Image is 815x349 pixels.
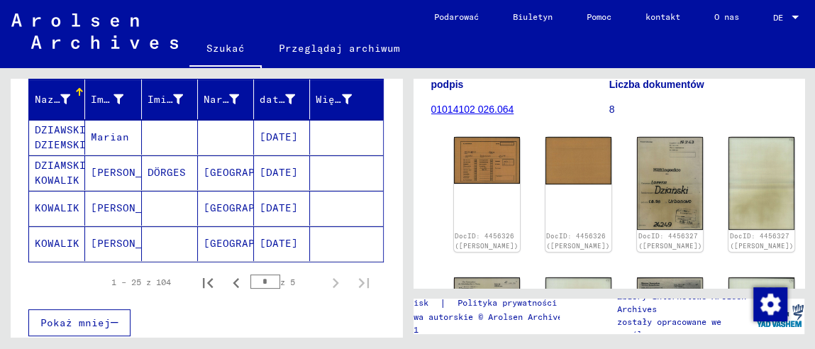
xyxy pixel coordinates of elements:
font: Podarować [434,11,479,22]
font: 1 – 25 z 104 [111,277,171,287]
img: Zmiana zgody [753,287,787,321]
font: | [440,297,446,309]
font: Liczba dokumentów [609,79,704,90]
button: Następna strona [321,268,350,297]
font: Szukać [206,42,245,55]
button: Pierwsza strona [194,268,222,297]
font: Biuletyn [513,11,553,22]
a: Szukać [189,31,262,68]
a: odcisk [399,296,440,311]
button: Ostatnia strona [350,268,378,297]
font: KOWALIK [35,201,79,214]
font: O nas [714,11,739,22]
img: 002.jpg [545,137,611,184]
a: DocID: 4456327 ([PERSON_NAME]) [638,232,702,250]
font: Marian [91,131,129,143]
a: 01014102 026.064 [431,104,514,115]
button: Poprzednia strona [222,268,250,297]
font: [GEOGRAPHIC_DATA] [204,201,312,214]
mat-header-cell: Więzień nr [310,79,382,119]
font: DE [773,12,783,23]
font: Imię [91,93,116,106]
img: Arolsen_neg.svg [11,13,178,49]
font: [DATE] [260,237,298,250]
font: 8 [609,104,615,115]
mat-header-cell: Nazwisko [29,79,85,119]
font: podpis [431,79,464,90]
img: 001.jpg [454,137,520,184]
font: [PERSON_NAME] [91,237,174,250]
font: [PERSON_NAME] [91,166,174,179]
font: zostały opracowane we współpracy z [617,316,721,340]
font: Nazwisko [35,93,86,106]
font: Pomoc [587,11,611,22]
font: data urodzenia [260,93,349,106]
font: DZIAMSKI KOWALIK [35,159,86,187]
font: kontakt [645,11,680,22]
div: Imię [91,88,140,111]
mat-header-cell: data urodzenia [254,79,310,119]
a: DocID: 4456327 ([PERSON_NAME]) [730,232,794,250]
font: odcisk [399,297,428,308]
div: Nazwisko [35,88,88,111]
font: Przeglądaj archiwum [279,42,400,55]
font: [DATE] [260,166,298,179]
img: 001.jpg [637,137,703,230]
font: Imię rodowe [148,93,218,106]
a: DocID: 4456326 ([PERSON_NAME]) [455,232,519,250]
font: [PERSON_NAME] [91,201,174,214]
font: Więzień nr [316,93,379,106]
font: Polityka prywatności [458,297,557,308]
div: data urodzenia [260,88,313,111]
img: 002.jpg [728,137,794,230]
font: KOWALIK [35,237,79,250]
font: [DATE] [260,131,298,143]
font: [GEOGRAPHIC_DATA] [204,237,312,250]
mat-header-cell: Narodziny [198,79,254,119]
font: Pokaż mniej [40,316,111,329]
font: [GEOGRAPHIC_DATA] [204,166,312,179]
div: Narodziny [204,88,257,111]
a: Polityka prywatności [446,296,574,311]
mat-header-cell: Imię [85,79,141,119]
mat-header-cell: Imię rodowe [142,79,198,119]
font: Narodziny [204,93,261,106]
button: Pokaż mniej [28,309,131,336]
font: [DATE] [260,201,298,214]
a: Przeglądaj archiwum [262,31,417,65]
font: DÖRGES [148,166,186,179]
div: Imię rodowe [148,88,201,111]
font: z 5 [280,277,295,287]
font: Prawa autorskie © Arolsen Archives, 2021 [399,311,572,335]
div: Więzień nr [316,88,369,111]
a: DocID: 4456326 ([PERSON_NAME]) [546,232,610,250]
